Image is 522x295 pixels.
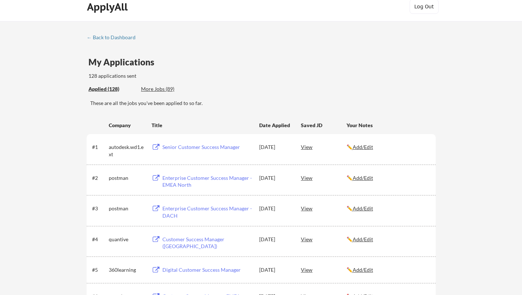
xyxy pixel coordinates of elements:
[109,266,145,274] div: 360learning
[92,144,106,151] div: #1
[109,174,145,182] div: postman
[162,236,252,250] div: Customer Success Manager ([GEOGRAPHIC_DATA])
[259,236,291,243] div: [DATE]
[259,144,291,151] div: [DATE]
[162,144,252,151] div: Senior Customer Success Manager
[301,233,347,246] div: View
[301,202,347,215] div: View
[90,100,436,107] div: These are all the jobs you've been applied to so far.
[259,122,291,129] div: Date Applied
[259,205,291,212] div: [DATE]
[347,266,429,274] div: ✏️
[259,174,291,182] div: [DATE]
[162,205,252,219] div: Enterprise Customer Success Manager - DACH
[353,236,373,242] u: Add/Edit
[347,205,429,212] div: ✏️
[353,205,373,211] u: Add/Edit
[87,35,141,40] div: ← Back to Dashboard
[347,122,429,129] div: Your Notes
[88,85,136,93] div: These are all the jobs you've been applied to so far.
[353,144,373,150] u: Add/Edit
[353,175,373,181] u: Add/Edit
[152,122,252,129] div: Title
[301,140,347,153] div: View
[92,266,106,274] div: #5
[92,236,106,243] div: #4
[141,85,194,93] div: These are job applications we think you'd be a good fit for, but couldn't apply you to automatica...
[87,1,130,13] div: ApplyAll
[88,85,136,93] div: Applied (128)
[353,267,373,273] u: Add/Edit
[109,205,145,212] div: postman
[109,144,145,158] div: autodesk.wd1.ext
[109,122,145,129] div: Company
[92,205,106,212] div: #3
[141,85,194,93] div: More Jobs (89)
[259,266,291,274] div: [DATE]
[109,236,145,243] div: quantive
[162,266,252,274] div: Digital Customer Success Manager
[88,58,160,66] div: My Applications
[347,236,429,243] div: ✏️
[301,171,347,184] div: View
[347,144,429,151] div: ✏️
[87,35,141,42] a: ← Back to Dashboard
[88,72,229,80] div: 128 applications sent
[92,174,106,182] div: #2
[301,118,347,132] div: Saved JD
[301,263,347,276] div: View
[347,174,429,182] div: ✏️
[162,174,252,189] div: Enterprise Customer Success Manager - EMEA North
